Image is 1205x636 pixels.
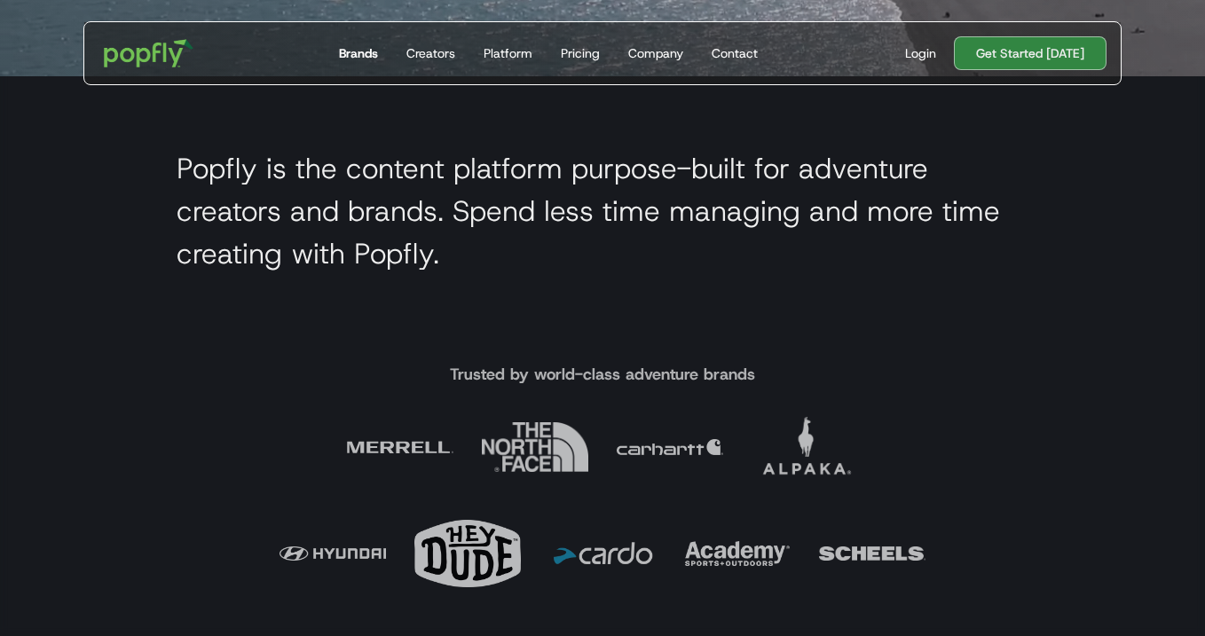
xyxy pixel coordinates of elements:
a: Contact [705,22,765,84]
div: Brands [339,44,378,62]
div: Platform [484,44,532,62]
a: Company [621,22,690,84]
a: Login [898,44,943,62]
a: Get Started [DATE] [954,36,1107,70]
div: Contact [712,44,758,62]
h4: Trusted by world-class adventure brands [450,364,755,385]
a: Platform [476,22,539,84]
a: Pricing [554,22,607,84]
a: Brands [332,22,385,84]
div: Creators [406,44,455,62]
div: Login [905,44,936,62]
a: Creators [399,22,462,84]
div: Pricing [561,44,600,62]
h2: Popfly is the content platform purpose-built for adventure creators and brands. Spend less time m... [177,147,1028,275]
div: Company [628,44,683,62]
a: home [91,27,206,80]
